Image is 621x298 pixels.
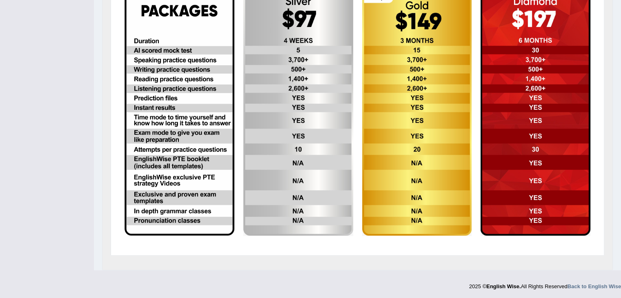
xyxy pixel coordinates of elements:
strong: English Wise. [486,283,521,289]
div: 2025 © All Rights Reserved [469,278,621,290]
a: Back to English Wise [568,283,621,289]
